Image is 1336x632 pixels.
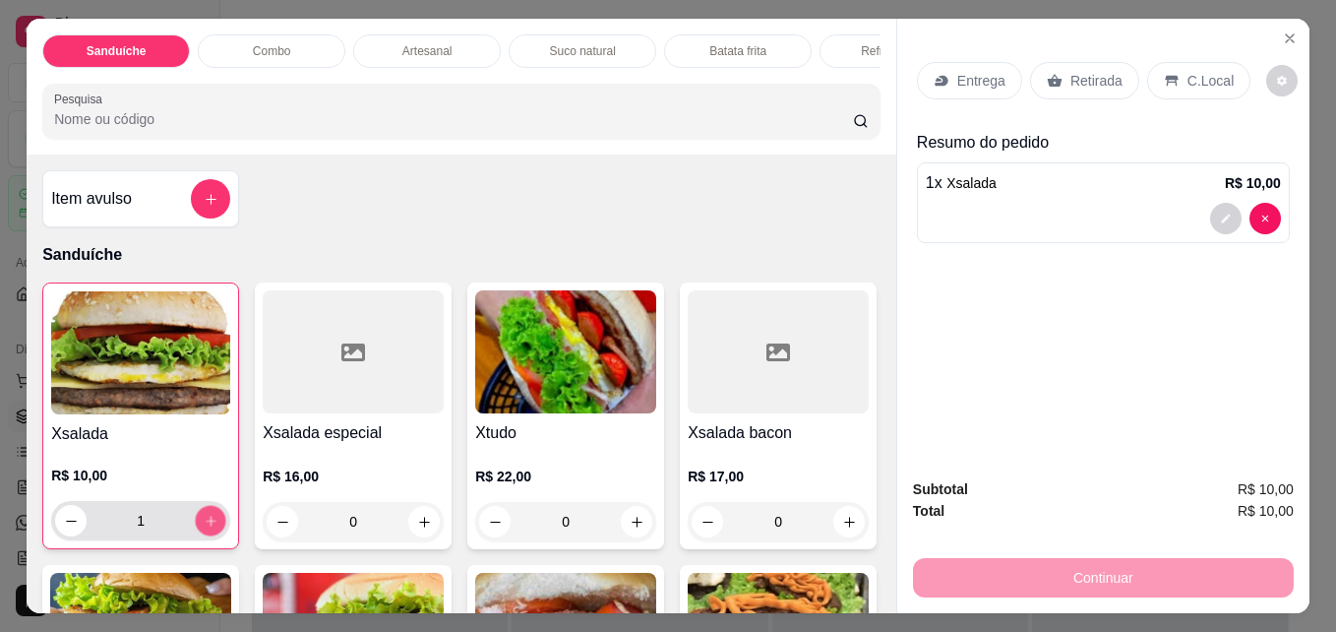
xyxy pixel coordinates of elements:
[621,506,652,537] button: increase-product-quantity
[475,467,656,486] p: R$ 22,00
[196,506,226,537] button: increase-product-quantity
[688,467,869,486] p: R$ 17,00
[54,109,853,129] input: Pesquisa
[479,506,511,537] button: decrease-product-quantity
[42,243,881,267] p: Sanduíche
[833,506,865,537] button: increase-product-quantity
[51,422,230,446] h4: Xsalada
[1210,203,1242,234] button: decrease-product-quantity
[709,43,766,59] p: Batata frita
[475,290,656,413] img: product-image
[1238,500,1294,522] span: R$ 10,00
[1274,23,1306,54] button: Close
[1249,203,1281,234] button: decrease-product-quantity
[861,43,926,59] p: Refrigerante
[51,291,230,414] img: product-image
[267,506,298,537] button: decrease-product-quantity
[688,421,869,445] h4: Xsalada bacon
[917,131,1290,155] p: Resumo do pedido
[263,467,444,486] p: R$ 16,00
[1266,65,1298,96] button: decrease-product-quantity
[549,43,615,59] p: Suco natural
[692,506,723,537] button: decrease-product-quantity
[1238,478,1294,500] span: R$ 10,00
[946,175,997,191] span: Xsalada
[926,171,997,195] p: 1 x
[1187,71,1234,91] p: C.Local
[253,43,291,59] p: Combo
[54,91,109,107] label: Pesquisa
[51,187,132,211] h4: Item avulso
[55,505,87,537] button: decrease-product-quantity
[402,43,453,59] p: Artesanal
[263,421,444,445] h4: Xsalada especial
[475,421,656,445] h4: Xtudo
[957,71,1005,91] p: Entrega
[1225,173,1281,193] p: R$ 10,00
[51,466,230,485] p: R$ 10,00
[913,503,944,519] strong: Total
[1070,71,1123,91] p: Retirada
[913,481,968,497] strong: Subtotal
[408,506,440,537] button: increase-product-quantity
[191,179,230,219] button: add-separate-item
[87,43,147,59] p: Sanduíche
